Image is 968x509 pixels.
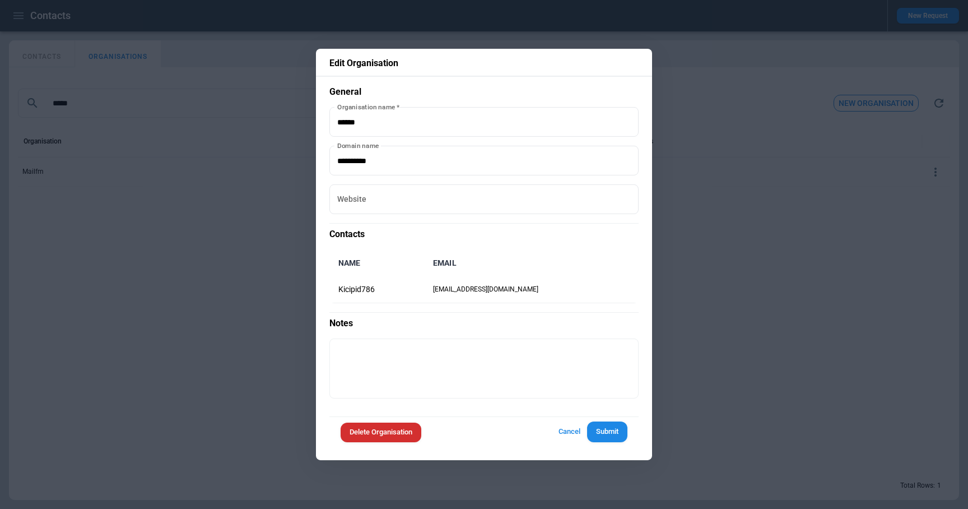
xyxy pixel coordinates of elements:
[341,423,421,442] button: Delete Organisation
[329,58,639,69] p: Edit Organisation
[433,258,630,268] h6: Email
[551,422,587,442] button: Cancel
[329,223,639,240] p: Contacts
[337,141,379,150] label: Domain name
[329,312,639,330] p: Notes
[587,422,627,442] button: Submit
[338,285,415,294] p: Kicipid786
[338,258,415,268] h6: Name
[329,86,639,98] p: General
[337,102,399,112] label: Organisation name
[424,276,639,303] td: [EMAIL_ADDRESS][DOMAIN_NAME]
